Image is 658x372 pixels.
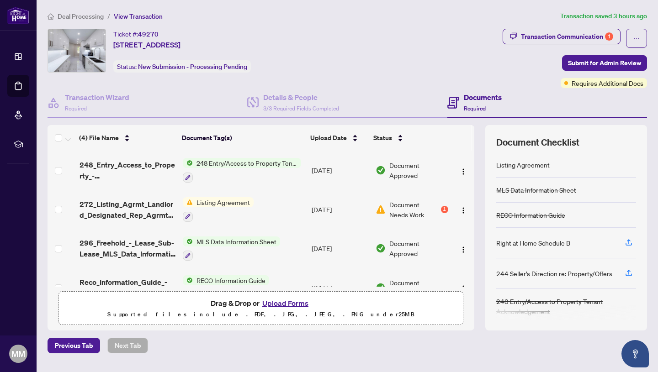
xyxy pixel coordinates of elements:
[75,125,178,151] th: (4) File Name
[80,237,175,259] span: 296_Freehold_-_Lease_Sub-Lease_MLS_Data_Information_Form_-_PropTx-[PERSON_NAME].pdf
[496,210,565,220] div: RECO Information Guide
[633,35,640,42] span: ellipsis
[503,29,621,44] button: Transaction Communication1
[376,165,386,175] img: Document Status
[389,199,439,220] span: Document Needs Work
[464,92,502,103] h4: Documents
[65,92,129,103] h4: Transaction Wizard
[389,160,448,180] span: Document Approved
[55,338,93,353] span: Previous Tab
[521,29,613,44] div: Transaction Communication
[621,340,649,367] button: Open asap
[211,297,311,309] span: Drag & Drop or
[310,133,347,143] span: Upload Date
[456,202,471,217] button: Logo
[263,92,339,103] h4: Details & People
[138,63,247,71] span: New Submission - Processing Pending
[138,30,159,38] span: 49270
[460,285,467,292] img: Logo
[48,338,100,353] button: Previous Tab
[114,12,163,21] span: View Transaction
[373,133,392,143] span: Status
[183,158,301,183] button: Status Icon248 Entry/Access to Property Tenant Acknowledgement
[370,125,449,151] th: Status
[193,197,254,207] span: Listing Agreement
[113,39,180,50] span: [STREET_ADDRESS]
[456,280,471,295] button: Logo
[308,268,372,307] td: [DATE]
[389,278,448,298] span: Document Approved
[113,29,159,39] div: Ticket #:
[183,236,193,246] img: Status Icon
[79,133,119,143] span: (4) File Name
[193,158,301,168] span: 248 Entry/Access to Property Tenant Acknowledgement
[183,197,254,222] button: Status IconListing Agreement
[376,243,386,253] img: Document Status
[11,347,25,360] span: MM
[113,60,251,73] div: Status:
[183,275,193,285] img: Status Icon
[460,168,467,175] img: Logo
[178,125,307,151] th: Document Tag(s)
[58,12,104,21] span: Deal Processing
[376,283,386,293] img: Document Status
[389,238,448,258] span: Document Approved
[496,268,612,278] div: 244 Seller’s Direction re: Property/Offers
[183,275,269,300] button: Status IconRECO Information Guide
[307,125,370,151] th: Upload Date
[456,163,471,178] button: Logo
[7,7,29,24] img: logo
[263,105,339,112] span: 3/3 Required Fields Completed
[496,185,576,195] div: MLS Data Information Sheet
[496,238,570,248] div: Right at Home Schedule B
[308,190,372,229] td: [DATE]
[605,32,613,41] div: 1
[572,78,643,88] span: Requires Additional Docs
[183,158,193,168] img: Status Icon
[562,55,647,71] button: Submit for Admin Review
[48,13,54,20] span: home
[65,105,87,112] span: Required
[460,207,467,214] img: Logo
[376,204,386,215] img: Document Status
[48,29,106,72] img: IMG-N12350438_1.jpg
[460,246,467,253] img: Logo
[496,296,636,316] div: 248 Entry/Access to Property Tenant Acknowledgement
[183,197,193,207] img: Status Icon
[183,236,280,261] button: Status IconMLS Data Information Sheet
[260,297,311,309] button: Upload Forms
[308,151,372,190] td: [DATE]
[193,236,280,246] span: MLS Data Information Sheet
[496,160,550,170] div: Listing Agreement
[193,275,269,285] span: RECO Information Guide
[80,199,175,220] span: 272_Listing_Agrmt_Landlord_Designated_Rep_Agrmt_Auth_to_Offer_for_Lease_-_PropTx-[PERSON_NAME].pdf
[456,241,471,256] button: Logo
[568,56,641,70] span: Submit for Admin Review
[441,206,448,213] div: 1
[464,105,486,112] span: Required
[80,277,175,299] span: Reco_Information_Guide_-_RECO_Forms 2.pdf
[308,229,372,268] td: [DATE]
[59,292,463,325] span: Drag & Drop orUpload FormsSupported files include .PDF, .JPG, .JPEG, .PNG under25MB
[107,338,148,353] button: Next Tab
[80,159,175,181] span: 248_Entry_Access_to_Property_-_Tenant_Acknowledgement_-_PropTx-[PERSON_NAME].pdf
[64,309,457,320] p: Supported files include .PDF, .JPG, .JPEG, .PNG under 25 MB
[560,11,647,21] article: Transaction saved 3 hours ago
[107,11,110,21] li: /
[496,136,579,149] span: Document Checklist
